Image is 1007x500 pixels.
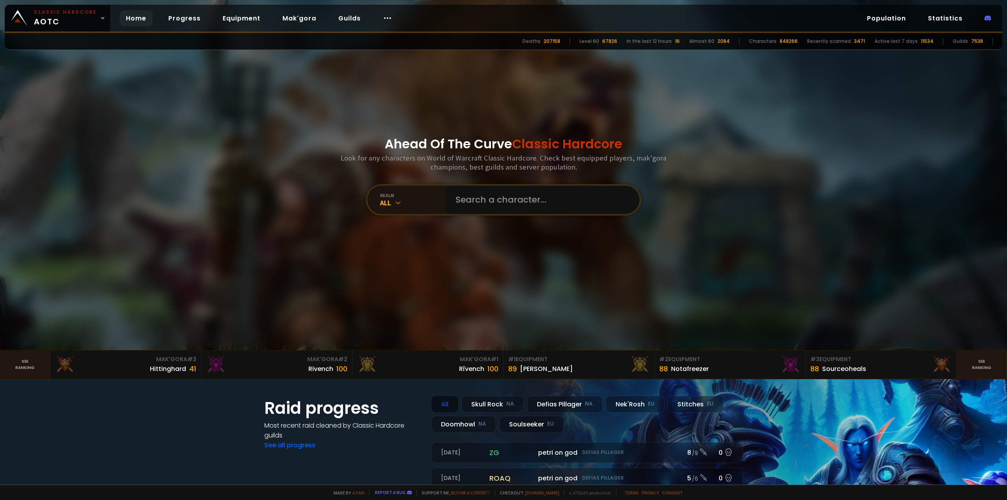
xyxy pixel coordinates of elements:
div: Sourceoheals [822,364,866,374]
div: 11534 [921,38,933,45]
h1: Raid progress [264,396,422,421]
span: # 1 [508,355,516,363]
a: Population [861,10,912,26]
a: Terms [624,490,639,496]
a: Mak'gora [276,10,323,26]
a: Progress [162,10,207,26]
div: 848266 [780,38,798,45]
div: 100 [336,363,347,374]
div: 41 [189,363,196,374]
a: #1Equipment89[PERSON_NAME] [503,351,655,379]
div: Almost 60 [689,38,714,45]
div: Equipment [508,355,649,363]
span: Support me, [417,490,490,496]
div: Level 60 [579,38,599,45]
div: In the last 12 hours [627,38,672,45]
div: 207158 [544,38,560,45]
div: 89 [508,363,517,374]
div: All [431,396,458,413]
span: # 3 [187,355,196,363]
div: [PERSON_NAME] [520,364,573,374]
div: 100 [487,363,498,374]
div: Stitches [668,396,723,413]
a: a fan [352,490,364,496]
div: 16 [675,38,680,45]
div: 88 [810,363,819,374]
a: Mak'Gora#1Rîvench100 [352,351,503,379]
div: All [380,198,446,207]
div: Active last 7 days [874,38,918,45]
a: Statistics [922,10,969,26]
a: #3Equipment88Sourceoheals [806,351,957,379]
div: 3471 [854,38,865,45]
div: Soulseeker [499,416,564,433]
a: [DOMAIN_NAME] [525,490,559,496]
div: 67826 [602,38,617,45]
small: EU [547,420,554,428]
small: EU [648,400,655,408]
div: Hittinghard [150,364,186,374]
a: See all progress [264,441,315,450]
a: #2Equipment88Notafreezer [655,351,806,379]
a: Classic HardcoreAOTC [5,5,110,31]
span: v. d752d5 - production [564,490,611,496]
input: Search a character... [451,186,630,214]
a: Buy me a coffee [451,490,490,496]
div: 2084 [717,38,730,45]
div: Rivench [308,364,333,374]
a: Mak'Gora#3Hittinghard41 [50,351,201,379]
div: 7538 [971,38,983,45]
h1: Ahead Of The Curve [385,135,622,153]
div: Skull Rock [461,396,524,413]
div: Mak'Gora [55,355,196,363]
a: Seeranking [957,351,1007,379]
a: Mak'Gora#2Rivench100 [201,351,352,379]
div: Rîvench [459,364,484,374]
small: NA [585,400,593,408]
div: 88 [659,363,668,374]
a: Guilds [332,10,367,26]
div: Mak'Gora [357,355,498,363]
a: Privacy [642,490,659,496]
div: Notafreezer [671,364,709,374]
span: # 1 [491,355,498,363]
small: NA [478,420,486,428]
span: # 3 [810,355,819,363]
div: Equipment [659,355,800,363]
a: Home [120,10,153,26]
div: Doomhowl [431,416,496,433]
span: AOTC [34,9,97,28]
div: Defias Pillager [527,396,603,413]
a: Report a bug [375,489,406,495]
small: Classic Hardcore [34,9,97,16]
div: Recently scanned [807,38,851,45]
h3: Look for any characters on World of Warcraft Classic Hardcore. Check best equipped players, mak'g... [338,153,669,172]
span: Checkout [495,490,559,496]
span: # 2 [659,355,668,363]
div: Guilds [953,38,968,45]
span: # 2 [338,355,347,363]
div: Nek'Rosh [606,396,664,413]
div: Characters [749,38,776,45]
a: [DATE]roaqpetri on godDefias Pillager5 /60 [431,468,743,489]
small: NA [506,400,514,408]
h4: Most recent raid cleaned by Classic Hardcore guilds [264,421,422,440]
span: Classic Hardcore [512,135,622,153]
a: [DATE]zgpetri on godDefias Pillager8 /90 [431,442,743,463]
div: Deaths [522,38,540,45]
span: Made by [329,490,364,496]
div: Equipment [810,355,952,363]
div: realm [380,192,446,198]
a: Consent [662,490,683,496]
small: EU [707,400,714,408]
div: Mak'Gora [206,355,347,363]
a: Equipment [216,10,267,26]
